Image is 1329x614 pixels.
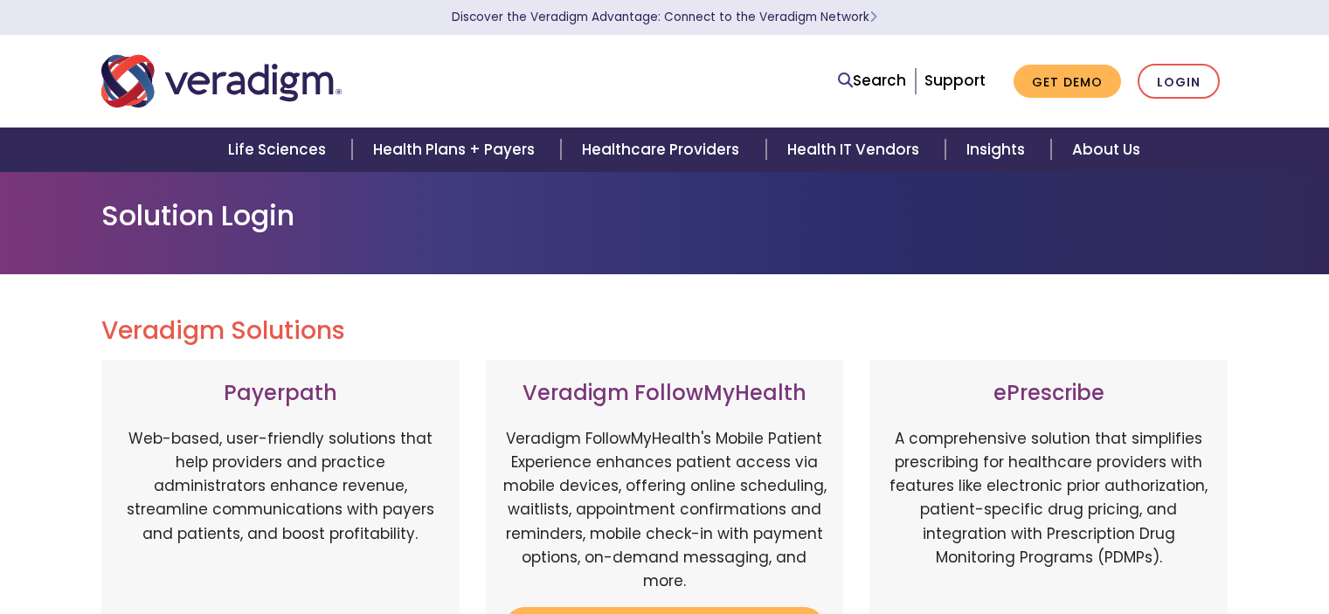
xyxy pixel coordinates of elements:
[838,69,906,93] a: Search
[887,381,1210,406] h3: ePrescribe
[924,70,986,91] a: Support
[503,427,827,593] p: Veradigm FollowMyHealth's Mobile Patient Experience enhances patient access via mobile devices, o...
[887,427,1210,611] p: A comprehensive solution that simplifies prescribing for healthcare providers with features like ...
[561,128,765,172] a: Healthcare Providers
[119,381,442,406] h3: Payerpath
[766,128,945,172] a: Health IT Vendors
[1014,65,1121,99] a: Get Demo
[101,199,1229,232] h1: Solution Login
[869,9,877,25] span: Learn More
[945,128,1051,172] a: Insights
[1051,128,1161,172] a: About Us
[503,381,827,406] h3: Veradigm FollowMyHealth
[352,128,561,172] a: Health Plans + Payers
[101,316,1229,346] h2: Veradigm Solutions
[1138,64,1220,100] a: Login
[119,427,442,611] p: Web-based, user-friendly solutions that help providers and practice administrators enhance revenu...
[101,52,342,110] img: Veradigm logo
[207,128,352,172] a: Life Sciences
[452,9,877,25] a: Discover the Veradigm Advantage: Connect to the Veradigm NetworkLearn More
